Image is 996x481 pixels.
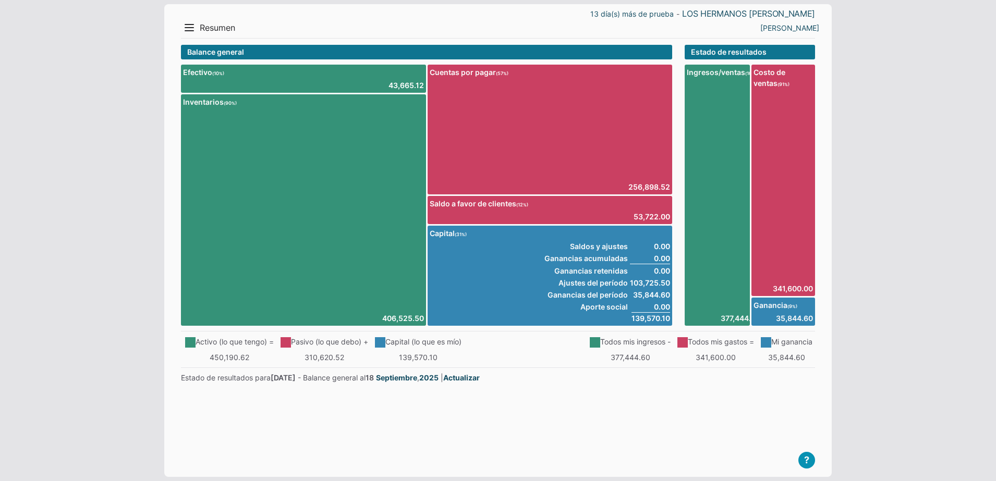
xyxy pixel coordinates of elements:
i: 31 [455,231,467,237]
a: 35,844.60 [754,313,813,324]
i: 12 [516,202,528,207]
a: 341,600.00 [754,283,813,294]
td: Todos mis ingresos - [586,334,673,350]
i: 90 [224,100,237,106]
span: - [676,11,679,17]
span: , [376,373,439,382]
a: 13 día(s) más de prueba [590,8,674,19]
i: 10 [212,70,224,76]
span: Ganancias del período [544,289,628,300]
div: Balance general [181,45,672,59]
span: Aporte social [544,301,628,312]
td: Todos mis gastos = [673,334,757,350]
span: 0.00 [630,241,670,252]
span: Resumen [200,22,235,33]
i: 57 [496,70,508,76]
span: Saldos y ajustes [544,241,628,252]
a: 256,898.52 [628,181,670,192]
div: Estado de resultados [685,45,815,59]
span: 0.00 [630,265,670,276]
td: Mi ganancia [757,334,815,350]
span: Efectivo [183,67,424,78]
span: Cuentas por pagar [430,67,671,78]
a: Septiembre [376,372,417,383]
a: 53,722.00 [634,211,670,222]
b: 18 [366,373,374,382]
span: Ingresos/ventas [687,67,760,78]
span: Capital [430,228,671,239]
td: 139,570.10 [371,350,464,365]
span: Ajustes del período [544,277,628,288]
a: 406,525.50 [382,313,424,324]
i: 100 [745,70,760,76]
span: 139,570.10 [631,312,670,324]
span: 0.00 [630,253,670,264]
a: Duniel Macias [760,22,819,33]
td: 450,190.62 [181,350,276,365]
span: Ganancias acumuladas [544,253,628,264]
span: 0.00 [630,301,670,312]
span: Costo de ventas [754,67,813,89]
span: Ganancias retenidas [544,265,628,276]
a: 43,665.12 [388,80,424,91]
span: 103,725.50 [630,277,670,288]
a: 377,444.60 [687,313,760,324]
div: Estado de resultados para - Balance general al | [181,372,815,384]
i: 9 [787,303,797,309]
span: Inventarios [183,96,424,107]
a: LOS HERMANOS [PERSON_NAME] [682,8,815,19]
button: Menu [181,19,198,36]
span: 35,844.60 [630,289,670,300]
button: ? [798,452,815,468]
td: 377,444.60 [586,350,673,365]
i: 91 [778,81,789,87]
td: Pasivo (lo que debo) + [276,334,371,350]
td: 310,620.52 [276,350,371,365]
td: 341,600.00 [673,350,757,365]
td: Activo (lo que tengo) = [181,334,276,350]
td: 35,844.60 [757,350,815,365]
span: Saldo a favor de clientes [430,198,671,209]
td: Capital (lo que es mío) [371,334,464,350]
a: Actualizar [443,372,480,383]
a: 2025 [419,372,439,383]
span: Ganancia [754,300,813,311]
b: [DATE] [271,373,296,382]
